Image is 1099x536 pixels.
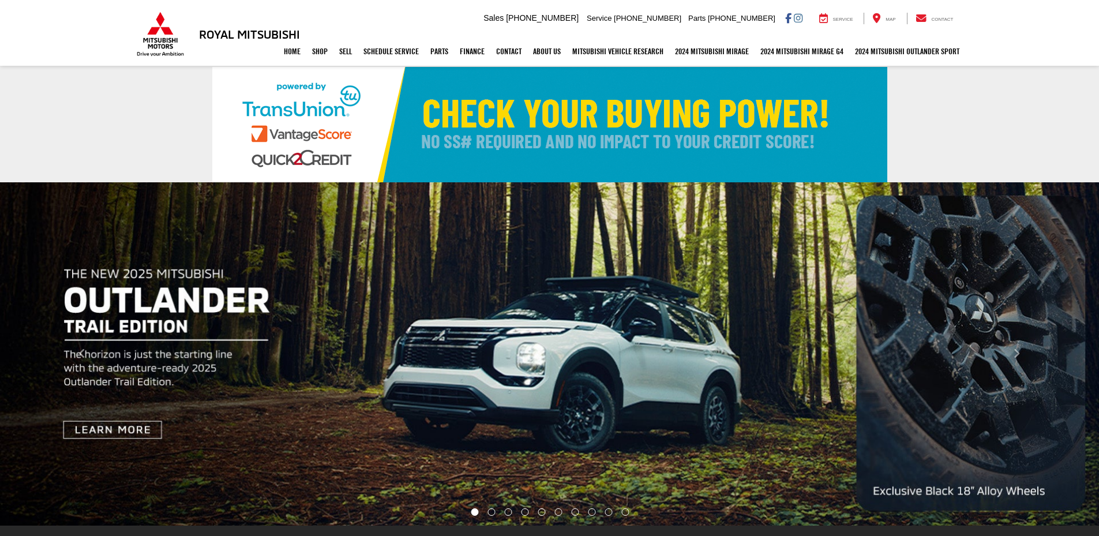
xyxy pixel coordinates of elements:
[849,37,965,66] a: 2024 Mitsubishi Outlander SPORT
[483,13,504,23] span: Sales
[522,508,529,516] li: Go to slide number 4.
[755,37,849,66] a: 2024 Mitsubishi Mirage G4
[554,508,562,516] li: Go to slide number 6.
[669,37,755,66] a: 2024 Mitsubishi Mirage
[587,14,612,23] span: Service
[454,37,490,66] a: Finance
[605,508,612,516] li: Go to slide number 9.
[278,37,306,66] a: Home
[794,13,802,23] a: Instagram: Click to visit our Instagram page
[199,28,300,40] h3: Royal Mitsubishi
[688,14,706,23] span: Parts
[934,205,1099,503] button: Click to view next picture.
[864,13,904,24] a: Map
[490,37,527,66] a: Contact
[538,508,546,516] li: Go to slide number 5.
[588,508,595,516] li: Go to slide number 8.
[358,37,425,66] a: Schedule Service: Opens in a new tab
[471,508,478,516] li: Go to slide number 1.
[506,13,579,23] span: [PHONE_NUMBER]
[212,67,887,182] img: Check Your Buying Power
[505,508,512,516] li: Go to slide number 3.
[785,13,792,23] a: Facebook: Click to visit our Facebook page
[708,14,775,23] span: [PHONE_NUMBER]
[907,13,962,24] a: Contact
[527,37,567,66] a: About Us
[306,37,333,66] a: Shop
[811,13,862,24] a: Service
[488,508,496,516] li: Go to slide number 2.
[571,508,579,516] li: Go to slide number 7.
[425,37,454,66] a: Parts: Opens in a new tab
[614,14,681,23] span: [PHONE_NUMBER]
[931,17,953,22] span: Contact
[333,37,358,66] a: Sell
[833,17,853,22] span: Service
[886,17,895,22] span: Map
[621,508,629,516] li: Go to slide number 10.
[134,12,186,57] img: Mitsubishi
[567,37,669,66] a: Mitsubishi Vehicle Research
